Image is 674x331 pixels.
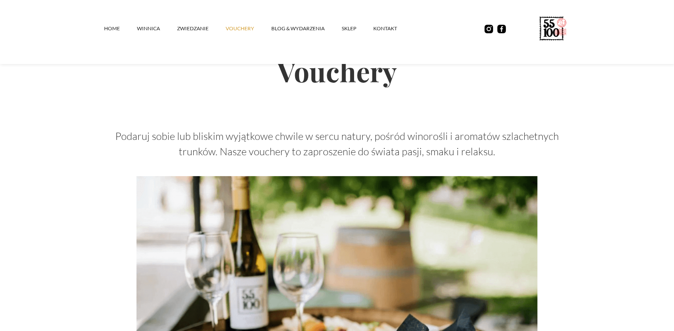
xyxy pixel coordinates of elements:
[137,16,177,41] a: winnica
[373,16,414,41] a: kontakt
[342,16,373,41] a: SKLEP
[177,16,226,41] a: ZWIEDZANIE
[226,16,271,41] a: vouchery
[104,27,570,115] h2: Vouchery
[104,128,570,159] p: Podaruj sobie lub bliskim wyjątkowe chwile w sercu natury, pośród winorośli i aromatów szlachetny...
[104,16,137,41] a: Home
[271,16,342,41] a: Blog & Wydarzenia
